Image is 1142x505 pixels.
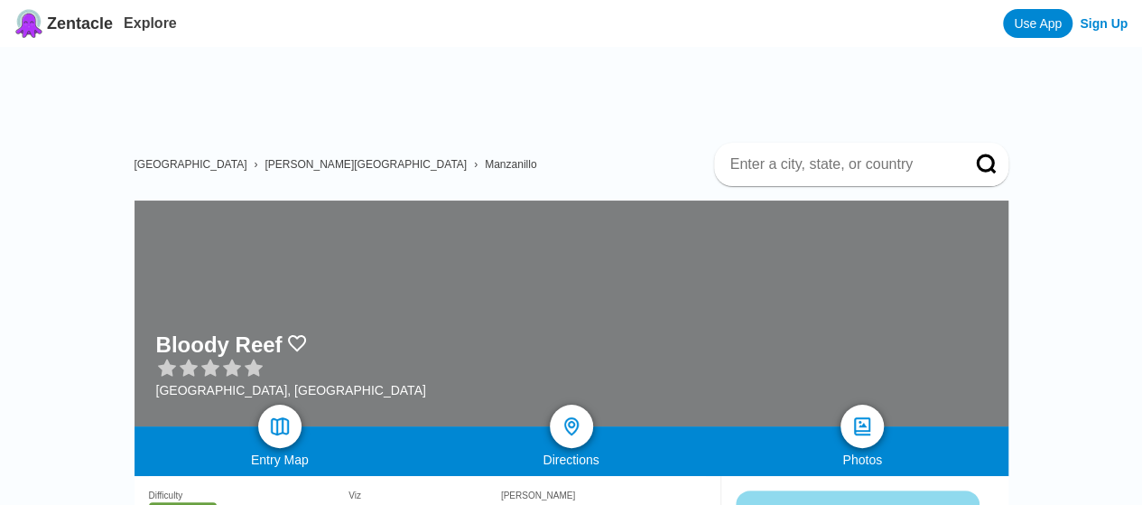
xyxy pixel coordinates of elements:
[135,453,426,467] div: Entry Map
[265,158,467,171] a: [PERSON_NAME][GEOGRAPHIC_DATA]
[1003,9,1072,38] a: Use App
[149,47,1008,128] iframe: Advertisement
[501,491,706,500] div: [PERSON_NAME]
[851,416,873,437] img: photos
[254,158,257,171] span: ›
[156,332,283,358] h1: Bloody Reef
[14,9,43,38] img: Zentacle logo
[561,416,582,437] img: directions
[840,405,884,448] a: photos
[124,15,177,31] a: Explore
[1080,16,1128,31] a: Sign Up
[348,491,501,500] div: Viz
[14,9,113,38] a: Zentacle logoZentacle
[729,155,951,173] input: Enter a city, state, or country
[485,158,536,171] a: Manzanillo
[156,383,426,397] div: [GEOGRAPHIC_DATA], [GEOGRAPHIC_DATA]
[474,158,478,171] span: ›
[269,416,291,437] img: map
[149,491,349,500] div: Difficulty
[717,453,1008,467] div: Photos
[258,405,302,448] a: map
[425,453,717,467] div: Directions
[47,14,113,33] span: Zentacle
[135,158,247,171] a: [GEOGRAPHIC_DATA]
